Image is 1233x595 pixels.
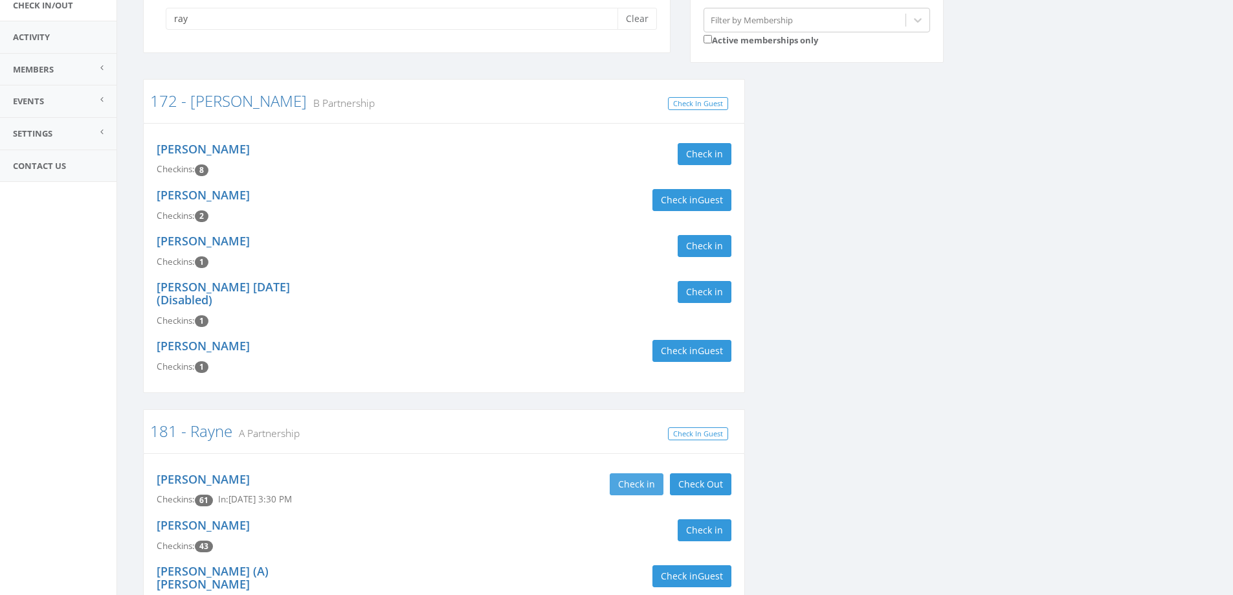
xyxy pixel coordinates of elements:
[166,8,627,30] input: Search a name to check in
[157,256,195,267] span: Checkins:
[13,160,66,172] span: Contact Us
[195,210,208,222] span: Checkin count
[157,361,195,372] span: Checkins:
[13,63,54,75] span: Members
[157,540,195,552] span: Checkins:
[678,519,731,541] button: Check in
[195,256,208,268] span: Checkin count
[307,96,375,110] small: B Partnership
[617,8,657,30] button: Clear
[13,128,52,139] span: Settings
[195,315,208,327] span: Checkin count
[698,570,723,582] span: Guest
[218,493,292,505] span: In: [DATE] 3:30 PM
[668,97,728,111] a: Check In Guest
[157,163,195,175] span: Checkins:
[157,141,250,157] a: [PERSON_NAME]
[195,164,208,176] span: Checkin count
[157,338,250,354] a: [PERSON_NAME]
[157,471,250,487] a: [PERSON_NAME]
[232,426,300,440] small: A Partnership
[150,90,307,111] a: 172 - [PERSON_NAME]
[157,563,269,592] a: [PERSON_NAME] (A) [PERSON_NAME]
[195,495,213,506] span: Checkin count
[652,189,731,211] button: Check inGuest
[157,493,195,505] span: Checkins:
[157,315,195,326] span: Checkins:
[704,35,712,43] input: Active memberships only
[670,473,731,495] button: Check Out
[698,344,723,357] span: Guest
[610,473,663,495] button: Check in
[704,32,818,47] label: Active memberships only
[652,565,731,587] button: Check inGuest
[157,187,250,203] a: [PERSON_NAME]
[678,235,731,257] button: Check in
[652,340,731,362] button: Check inGuest
[195,541,213,552] span: Checkin count
[711,14,793,26] div: Filter by Membership
[678,143,731,165] button: Check in
[678,281,731,303] button: Check in
[157,517,250,533] a: [PERSON_NAME]
[13,95,44,107] span: Events
[157,279,290,308] a: [PERSON_NAME] [DATE] (Disabled)
[157,210,195,221] span: Checkins:
[698,194,723,206] span: Guest
[157,233,250,249] a: [PERSON_NAME]
[668,427,728,441] a: Check In Guest
[195,361,208,373] span: Checkin count
[150,420,232,442] a: 181 - Rayne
